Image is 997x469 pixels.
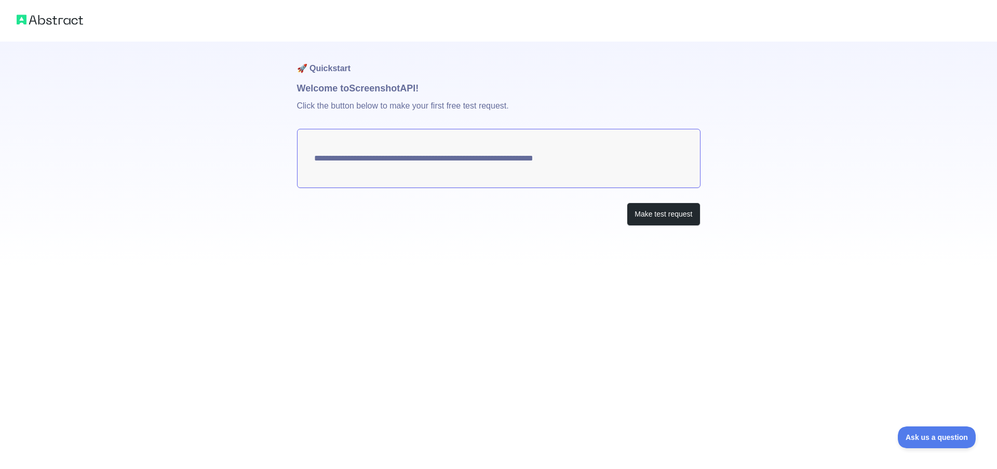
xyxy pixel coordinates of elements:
button: Make test request [627,203,700,226]
p: Click the button below to make your first free test request. [297,96,700,129]
iframe: Toggle Customer Support [898,426,976,448]
img: Abstract logo [17,12,83,27]
h1: Welcome to Screenshot API! [297,81,700,96]
h1: 🚀 Quickstart [297,42,700,81]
